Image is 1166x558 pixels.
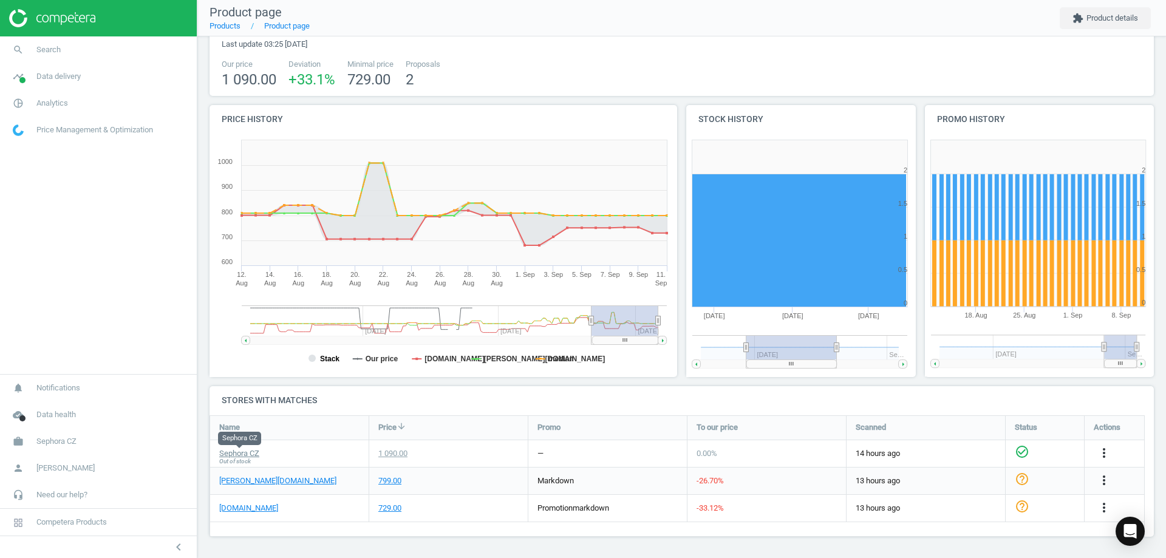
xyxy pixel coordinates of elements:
[222,233,233,240] text: 700
[1097,446,1111,460] i: more_vert
[537,422,561,433] span: Promo
[347,71,390,88] span: 729.00
[210,21,240,30] a: Products
[397,421,406,431] i: arrow_downward
[406,279,418,287] tspan: Aug
[9,9,95,27] img: ajHJNr6hYgQAAAAASUVORK5CYII=
[1097,473,1111,489] button: more_vert
[36,463,95,474] span: [PERSON_NAME]
[222,59,276,70] span: Our price
[856,422,886,433] span: Scanned
[36,489,87,500] span: Need our help?
[7,38,30,61] i: search
[264,21,310,30] a: Product page
[1015,472,1029,486] i: help_outline
[537,503,573,512] span: promotion
[7,483,30,506] i: headset_mic
[236,279,248,287] tspan: Aug
[601,271,620,278] tspan: 7. Sep
[1136,266,1145,273] text: 0.5
[347,59,394,70] span: Minimal price
[856,503,996,514] span: 13 hours ago
[537,476,574,485] span: markdown
[378,448,407,459] div: 1 090.00
[629,271,648,278] tspan: 9. Sep
[1013,312,1035,319] tspan: 25. Aug
[904,166,907,174] text: 2
[264,279,276,287] tspan: Aug
[1142,233,1145,240] text: 1
[210,105,677,134] h4: Price history
[697,449,717,458] span: 0.00 %
[36,436,77,447] span: Sephora CZ
[219,503,278,514] a: [DOMAIN_NAME]
[1136,200,1145,207] text: 1.5
[218,432,261,445] div: Sephora CZ
[1142,166,1145,174] text: 2
[1097,500,1111,516] button: more_vert
[7,376,30,400] i: notifications
[464,271,473,278] tspan: 28.
[294,271,303,278] tspan: 16.
[537,448,544,459] div: —
[222,208,233,216] text: 800
[655,279,667,287] tspan: Sep
[463,279,475,287] tspan: Aug
[856,448,996,459] span: 14 hours ago
[1015,444,1029,459] i: check_circle_outline
[889,351,904,358] tspan: Se…
[378,475,401,486] div: 799.00
[219,448,259,459] a: Sephora CZ
[697,422,738,433] span: To our price
[378,503,401,514] div: 729.00
[1094,422,1120,433] span: Actions
[7,65,30,88] i: timeline
[492,271,501,278] tspan: 30.
[573,503,609,512] span: markdown
[378,422,397,433] span: Price
[856,475,996,486] span: 13 hours ago
[434,279,446,287] tspan: Aug
[7,403,30,426] i: cloud_done
[219,422,240,433] span: Name
[491,279,503,287] tspan: Aug
[1112,312,1131,319] tspan: 8. Sep
[686,105,916,134] h4: Stock history
[1063,312,1083,319] tspan: 1. Sep
[218,158,233,165] text: 1000
[697,503,724,512] span: -33.12 %
[237,271,246,278] tspan: 12.
[13,124,24,136] img: wGWNvw8QSZomAAAAABJRU5ErkJggg==
[572,271,592,278] tspan: 5. Sep
[7,92,30,115] i: pie_chart_outlined
[406,59,440,70] span: Proposals
[320,355,339,363] tspan: Stack
[350,271,360,278] tspan: 20.
[1015,499,1029,514] i: help_outline
[288,71,335,88] span: +33.1 %
[1128,351,1142,358] tspan: Se…
[378,279,390,287] tspan: Aug
[163,539,194,555] button: chevron_left
[219,457,251,466] span: Out of stock
[1060,7,1151,29] button: extensionProduct details
[322,271,331,278] tspan: 18.
[704,312,725,319] tspan: [DATE]
[548,355,574,363] tspan: median
[210,386,1154,415] h4: Stores with matches
[898,200,907,207] text: 1.5
[516,271,535,278] tspan: 1. Sep
[288,59,335,70] span: Deviation
[904,233,907,240] text: 1
[964,312,987,319] tspan: 18. Aug
[222,258,233,265] text: 600
[219,475,336,486] a: [PERSON_NAME][DOMAIN_NAME]
[925,105,1154,134] h4: Promo history
[240,29,279,38] span: P10014490
[7,430,30,453] i: work
[406,71,414,88] span: 2
[484,355,605,363] tspan: [PERSON_NAME][DOMAIN_NAME]
[222,29,240,38] span: mpn :
[210,5,282,19] span: Product page
[898,266,907,273] text: 0.5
